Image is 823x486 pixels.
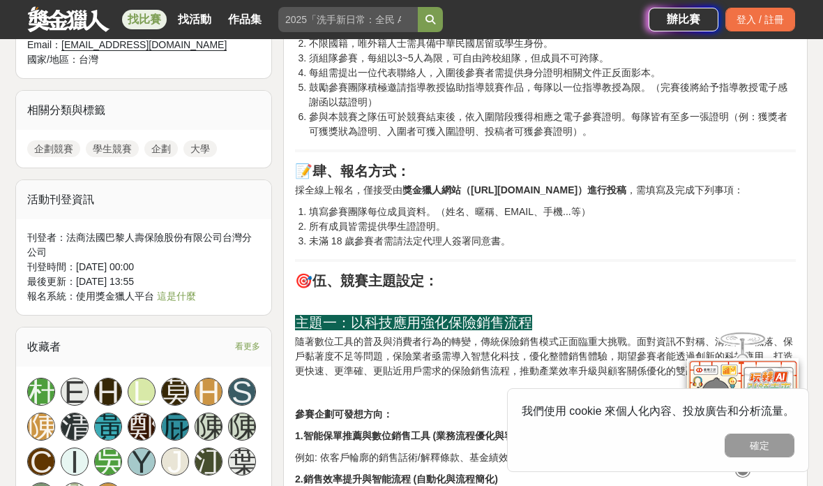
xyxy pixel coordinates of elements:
p: 例如: 依客戶輪廓的銷售話術/解釋條款、基金績效追蹤及推薦工具、考照訓練機器人 [295,450,796,465]
strong: 參賽企劃可發想方向： [295,408,393,420]
a: 莫 [161,378,189,406]
div: Email： [27,38,232,52]
a: H [94,378,122,406]
li: 填寫參賽團隊每位成員資料。（姓名、暱稱、EMAIL、手機...等） [309,205,796,219]
a: 辦比賽 [649,8,718,31]
li: 鼓勵參賽團隊積極邀請指導教授協助指導競賽作品，每隊以一位指導教授為限。（完賽後將給予指導教授電子感謝函以茲證明） [309,80,796,110]
a: 黃 [94,413,122,441]
a: 屁 [161,413,189,441]
div: 最後更新： [DATE] 13:55 [27,274,260,289]
a: 葉 [228,448,256,476]
li: 所有成員皆需提供學生證證明。 [309,219,796,234]
a: 大學 [183,140,217,157]
strong: 2.銷售效率提升與智能流程 (自動化與流程簡化) [295,473,498,485]
a: E [61,378,89,406]
li: 須組隊參賽，每組以3~5人為限，可自由跨校組隊，但成員不可跨隊。 [309,51,796,66]
li: 未滿 18 歲參賽者需請法定代理人簽署同意書。 [309,234,796,249]
a: 這是什麼 [157,290,196,302]
a: 陳 [228,413,256,441]
a: H [195,378,222,406]
a: C [27,448,55,476]
a: 作品集 [222,10,267,29]
a: 江 [195,448,222,476]
span: 我們使用 cookie 來個人化內容、投放廣告和分析流量。 [522,405,794,417]
a: Y [128,448,156,476]
a: 吳 [94,448,122,476]
div: 相關分類與標籤 [16,91,271,130]
strong: 🎯伍、競賽主題設定： [295,273,438,288]
div: 登入 / 註冊 [725,8,795,31]
p: 採全線上報名，僅接受由 ，需填寫及完成下列事項： [295,183,796,198]
strong: 📝肆、報名方式： [295,163,410,179]
button: 確定 [725,434,794,457]
strong: 1.智能保單推薦與數位銷售工具 (業務流程優化與客製化服務) [295,430,557,441]
img: d2146d9a-e6f6-4337-9592-8cefde37ba6b.png [687,358,799,451]
strong: 獎金獵人網站（[URL][DOMAIN_NAME]）進行投稿 [402,184,626,196]
a: S [228,378,256,406]
a: 企劃競賽 [27,140,80,157]
a: J [161,448,189,476]
span: 台灣 [79,54,98,65]
div: 刊登時間： [DATE] 00:00 [27,260,260,274]
a: 學生競賽 [86,140,139,157]
li: 參與本競賽之隊伍可於競賽結束後，依入圍階段獲得相應之電子參賽證明。每隊皆有至多一張證明（例：獲獎者可獲獎狀為證明、入圍者可獲入圍證明、投稿者可獲參賽證明）。 [309,110,796,139]
a: 鄭 [128,413,156,441]
div: 活動刊登資訊 [16,180,271,219]
a: 找比賽 [122,10,167,29]
p: 隨著數位工具的普及與消費者行為的轉變，傳統保險銷售模式正面臨重大挑戰。面對資訊不對稱、溝通效率低落、保戶黏著度不足等問題，保險業者亟需導入智慧化科技，優化整體銷售體驗，期望參賽者能透過創新的科技... [295,334,796,378]
span: 國家/地區： [27,54,79,65]
a: 杜 [27,378,55,406]
a: 陳 [27,413,55,441]
span: 主題一：以科技應用強化保險銷售流程 [295,315,532,330]
div: 報名系統：使用獎金獵人平台 [27,289,260,304]
input: 2025「洗手新日常：全民 ALL IN」洗手歌全台徵選 [278,7,418,32]
li: 不限國籍，唯外籍人士需具備中華民國居留或學生身份。 [309,36,796,51]
a: L [128,378,156,406]
span: 收藏者 [27,341,61,353]
span: 看更多 [235,339,260,354]
a: 找活動 [172,10,217,29]
a: I [61,448,89,476]
a: 陳 [195,413,222,441]
a: 清 [61,413,89,441]
a: 企劃 [144,140,178,157]
li: 每組需提出一位代表聯絡人，入圍後參賽者需提供身分證明相關文件正反面影本。 [309,66,796,80]
div: 刊登者： 法商法國巴黎人壽保險股份有限公司台灣分公司 [27,230,260,260]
